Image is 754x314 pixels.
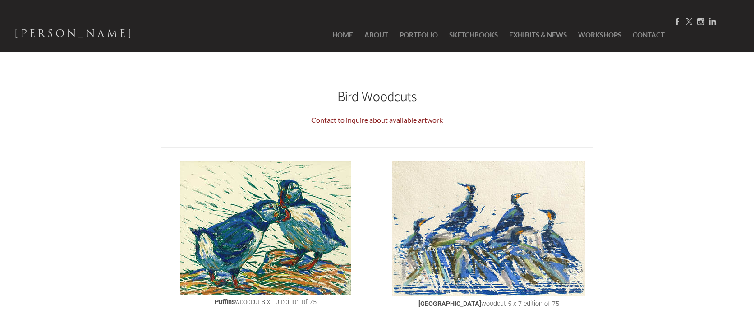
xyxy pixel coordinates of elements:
a: Home [319,18,358,52]
img: Picture [392,161,585,296]
a: Linkedin [709,18,716,26]
a: Exhibits & News [505,18,571,52]
a: Contact [628,18,665,52]
b: Puffins [215,298,235,306]
a: Facebook [674,18,681,26]
img: Picture [180,161,351,295]
h2: Bird Woodcuts [161,91,593,104]
span: [PERSON_NAME] [14,26,134,42]
a: [PERSON_NAME] [14,25,134,45]
a: Contact to inquire about available artwork [311,115,443,124]
a: Instagram [697,18,704,26]
a: Portfolio [395,18,442,52]
div: woodcut 8 x 10 edition of 75 [161,296,370,307]
div: woodcut 5 x 7 edition of 75 [384,298,593,309]
a: Workshops [574,18,626,52]
a: About [360,18,393,52]
a: SketchBooks [445,18,502,52]
a: Twitter [685,18,693,26]
b: [GEOGRAPHIC_DATA] [418,300,481,308]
